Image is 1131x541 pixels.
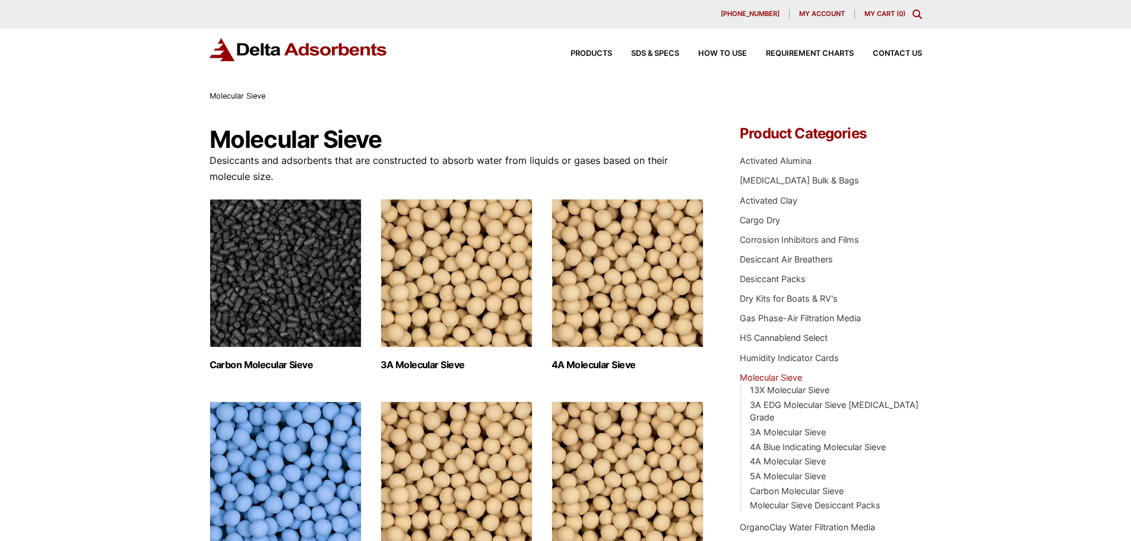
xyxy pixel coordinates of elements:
[740,293,838,303] a: Dry Kits for Boats & RV's
[210,359,362,371] h2: Carbon Molecular Sieve
[210,153,705,185] p: Desiccants and adsorbents that are constructed to absorb water from liquids or gases based on the...
[698,50,747,58] span: How to Use
[740,274,806,284] a: Desiccant Packs
[766,50,854,58] span: Requirement Charts
[612,50,679,58] a: SDS & SPECS
[740,522,875,532] a: OrganoClay Water Filtration Media
[210,38,388,61] img: Delta Adsorbents
[750,400,918,423] a: 3A EDG Molecular Sieve [MEDICAL_DATA] Grade
[740,175,859,185] a: [MEDICAL_DATA] Bulk & Bags
[721,11,780,17] span: [PHONE_NUMBER]
[750,471,826,481] a: 5A Molecular Sieve
[679,50,747,58] a: How to Use
[899,10,903,18] span: 0
[740,195,797,205] a: Activated Clay
[750,456,826,466] a: 4A Molecular Sieve
[740,156,812,166] a: Activated Alumina
[854,50,922,58] a: Contact Us
[747,50,854,58] a: Requirement Charts
[740,215,780,225] a: Cargo Dry
[210,91,265,100] span: Molecular Sieve
[381,359,533,371] h2: 3A Molecular Sieve
[210,199,362,347] img: Carbon Molecular Sieve
[740,254,833,264] a: Desiccant Air Breathers
[552,199,704,371] a: Visit product category 4A Molecular Sieve
[631,50,679,58] span: SDS & SPECS
[210,126,705,153] h1: Molecular Sieve
[740,313,861,323] a: Gas Phase-Air Filtration Media
[750,427,826,437] a: 3A Molecular Sieve
[790,10,855,19] a: My account
[571,50,612,58] span: Products
[210,199,362,371] a: Visit product category Carbon Molecular Sieve
[873,50,922,58] span: Contact Us
[740,333,828,343] a: HS Cannablend Select
[552,50,612,58] a: Products
[740,126,921,141] h4: Product Categories
[913,10,922,19] div: Toggle Modal Content
[381,199,533,371] a: Visit product category 3A Molecular Sieve
[740,353,839,363] a: Humidity Indicator Cards
[799,11,845,17] span: My account
[750,500,880,510] a: Molecular Sieve Desiccant Packs
[750,385,829,395] a: 13X Molecular Sieve
[381,199,533,347] img: 3A Molecular Sieve
[740,235,859,245] a: Corrosion Inhibitors and Films
[864,10,905,18] a: My Cart (0)
[552,199,704,347] img: 4A Molecular Sieve
[552,359,704,371] h2: 4A Molecular Sieve
[750,486,844,496] a: Carbon Molecular Sieve
[740,372,802,382] a: Molecular Sieve
[711,10,790,19] a: [PHONE_NUMBER]
[750,442,886,452] a: 4A Blue Indicating Molecular Sieve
